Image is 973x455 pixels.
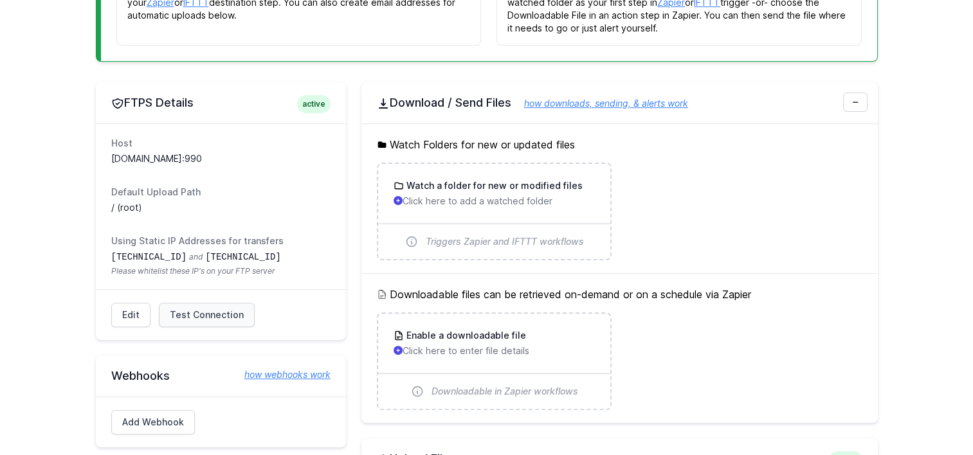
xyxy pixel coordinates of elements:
code: [TECHNICAL_ID] [205,252,281,262]
span: Please whitelist these IP's on your FTP server [111,266,331,276]
a: Test Connection [159,303,255,327]
h3: Watch a folder for new or modified files [404,179,583,192]
code: [TECHNICAL_ID] [111,252,187,262]
h3: Enable a downloadable file [404,329,526,342]
h2: FTPS Details [111,95,331,111]
dd: [DOMAIN_NAME]:990 [111,152,331,165]
span: Triggers Zapier and IFTTT workflows [426,235,584,248]
dt: Host [111,137,331,150]
h5: Downloadable files can be retrieved on-demand or on a schedule via Zapier [377,287,862,302]
p: Click here to add a watched folder [394,195,595,208]
dd: / (root) [111,201,331,214]
h2: Download / Send Files [377,95,862,111]
span: active [297,95,331,113]
h5: Watch Folders for new or updated files [377,137,862,152]
a: how webhooks work [232,368,331,381]
span: and [189,252,203,262]
dt: Default Upload Path [111,186,331,199]
span: Test Connection [170,308,244,321]
span: Downloadable in Zapier workflows [432,385,578,398]
p: Click here to enter file details [394,344,595,357]
a: Add Webhook [111,410,195,434]
h2: Webhooks [111,368,331,384]
a: Watch a folder for new or modified files Click here to add a watched folder Triggers Zapier and I... [378,164,610,259]
iframe: Drift Widget Chat Controller [909,391,958,440]
a: Edit [111,303,150,327]
a: Enable a downloadable file Click here to enter file details Downloadable in Zapier workflows [378,314,610,409]
dt: Using Static IP Addresses for transfers [111,235,331,247]
a: how downloads, sending, & alerts work [511,98,688,109]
